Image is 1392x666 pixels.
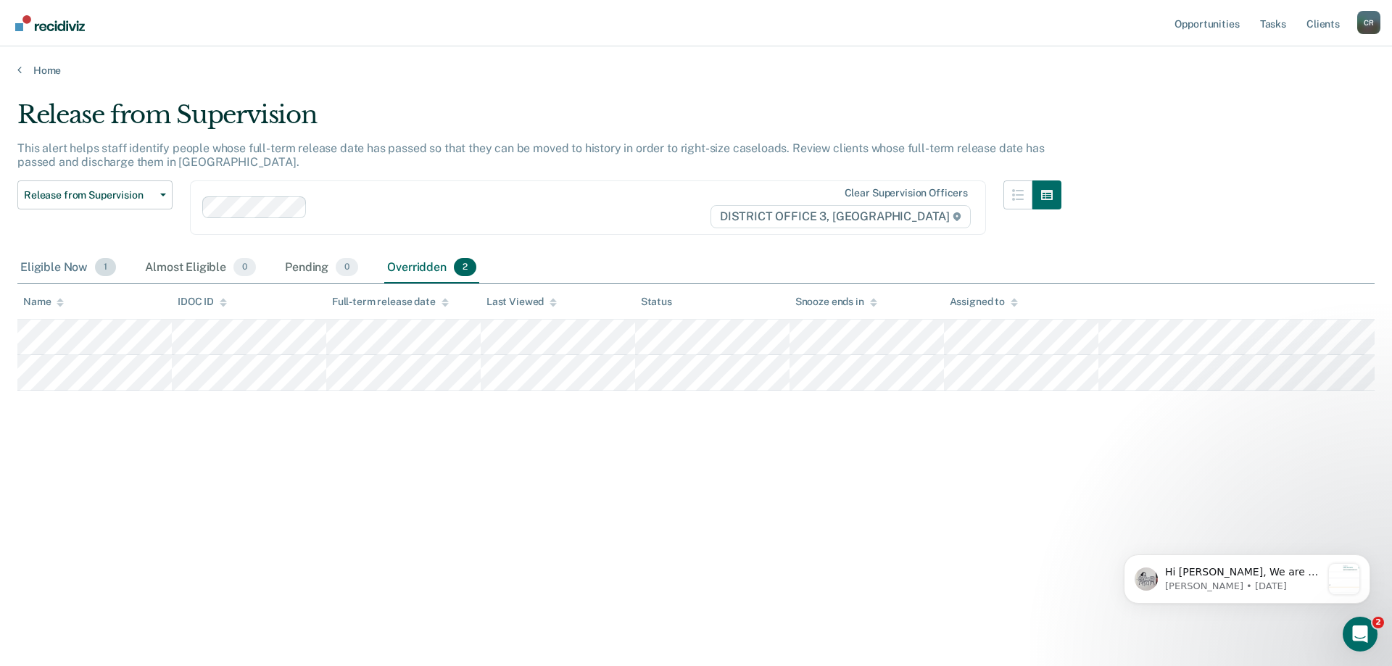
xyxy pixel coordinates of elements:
div: Release from Supervision [17,100,1061,141]
div: Snooze ends in [795,296,877,308]
span: Release from Supervision [24,189,154,201]
span: 2 [1372,617,1384,628]
span: 1 [95,258,116,277]
div: Last Viewed [486,296,557,308]
div: Eligible Now1 [17,252,119,284]
span: 0 [336,258,358,277]
button: Profile dropdown button [1357,11,1380,34]
img: Recidiviz [15,15,85,31]
div: Status [641,296,672,308]
div: C R [1357,11,1380,34]
div: Full-term release date [332,296,449,308]
a: Home [17,64,1375,77]
span: DISTRICT OFFICE 3, [GEOGRAPHIC_DATA] [710,205,971,228]
div: Overridden2 [384,252,479,284]
iframe: Intercom notifications message [1102,525,1392,627]
div: Name [23,296,64,308]
div: Pending0 [282,252,361,284]
p: This alert helps staff identify people whose full-term release date has passed so that they can b... [17,141,1044,169]
button: Release from Supervision [17,180,173,209]
iframe: Intercom live chat [1343,617,1377,652]
div: Assigned to [950,296,1018,308]
div: Clear supervision officers [845,187,968,199]
div: Almost Eligible0 [142,252,259,284]
span: 0 [233,258,256,277]
span: 2 [454,258,476,277]
div: IDOC ID [178,296,227,308]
